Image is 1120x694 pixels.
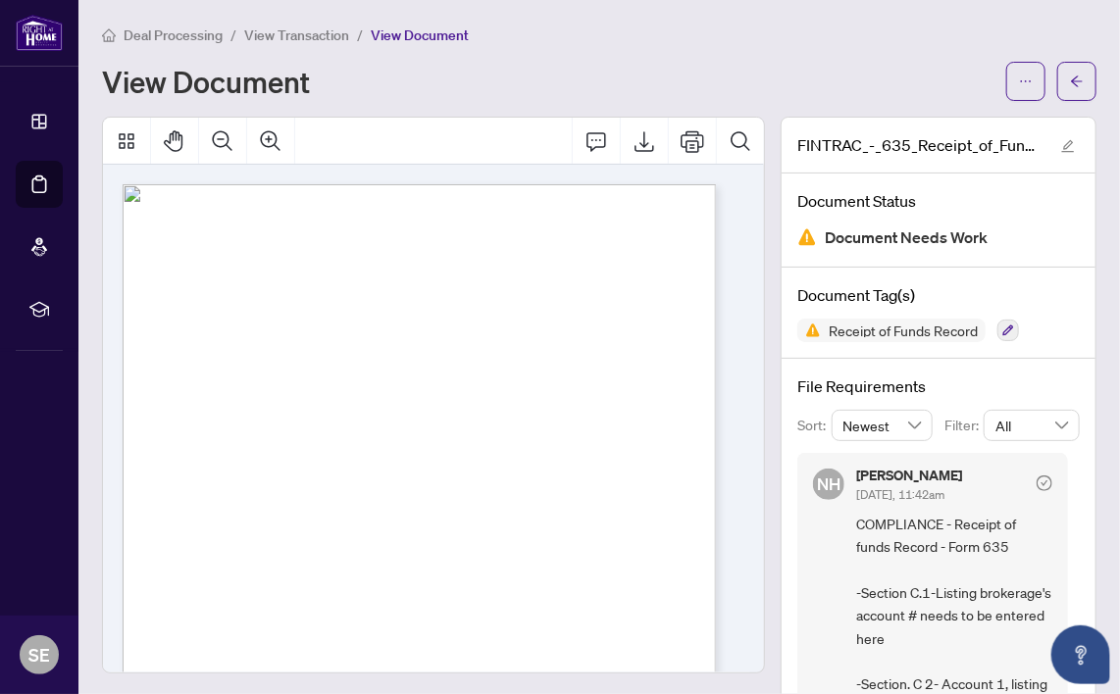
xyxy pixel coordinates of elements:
h1: View Document [102,66,310,97]
h4: File Requirements [797,374,1080,398]
span: Document Needs Work [825,224,988,251]
span: View Document [371,26,469,44]
span: FINTRAC_-_635_Receipt_of_Funds_Record_-_PropTx-[PERSON_NAME] 1.pdf [797,133,1043,157]
img: logo [16,15,63,51]
span: [DATE], 11:42am [856,487,944,502]
span: NH [817,471,840,497]
h4: Document Status [797,189,1080,213]
h5: [PERSON_NAME] [856,469,962,482]
span: SE [28,641,50,669]
span: Newest [843,411,922,440]
span: View Transaction [244,26,349,44]
p: Sort: [797,415,832,436]
img: Status Icon [797,319,821,342]
span: home [102,28,116,42]
span: Deal Processing [124,26,223,44]
li: / [230,24,236,46]
h4: Document Tag(s) [797,283,1080,307]
p: Filter: [944,415,984,436]
span: edit [1061,139,1075,153]
span: ellipsis [1019,74,1033,88]
li: / [357,24,363,46]
span: Receipt of Funds Record [821,323,986,337]
span: check-circle [1037,475,1052,491]
span: arrow-left [1070,74,1084,88]
button: Open asap [1051,625,1110,684]
span: All [995,411,1068,440]
img: Document Status [797,227,817,247]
